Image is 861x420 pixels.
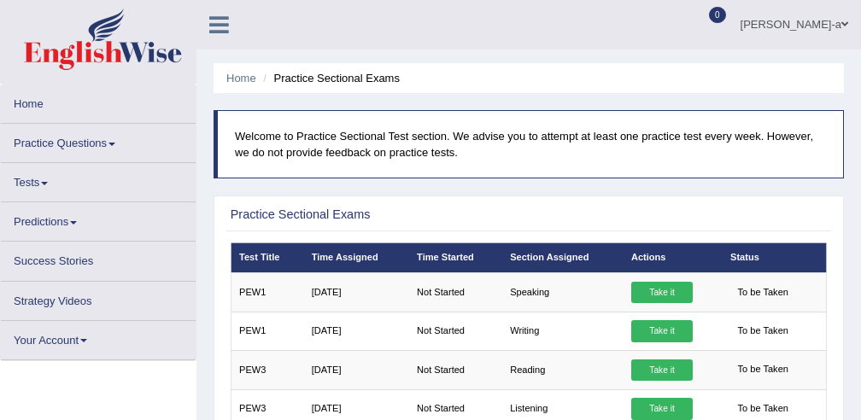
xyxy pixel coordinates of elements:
li: Practice Sectional Exams [259,70,400,86]
span: 0 [709,7,726,23]
th: Status [723,242,827,272]
th: Time Started [409,242,502,272]
td: Not Started [409,351,502,389]
span: To be Taken [730,398,795,420]
a: Your Account [1,321,196,354]
p: Welcome to Practice Sectional Test section. We advise you to attempt at least one practice test e... [235,128,826,160]
a: Predictions [1,202,196,236]
td: PEW3 [231,351,303,389]
td: Not Started [409,312,502,350]
a: Tests [1,163,196,196]
td: [DATE] [303,273,408,312]
th: Actions [624,242,723,272]
span: To be Taken [730,359,795,382]
a: Take it [631,282,693,304]
td: [DATE] [303,351,408,389]
td: Not Started [409,273,502,312]
td: [DATE] [303,312,408,350]
a: Take it [631,359,693,382]
a: Take it [631,320,693,342]
td: Speaking [502,273,624,312]
a: Practice Questions [1,124,196,157]
th: Section Assigned [502,242,624,272]
a: Home [226,72,256,85]
span: To be Taken [730,320,795,342]
a: Take it [631,398,693,420]
span: To be Taken [730,282,795,304]
a: Success Stories [1,242,196,275]
th: Test Title [231,242,303,272]
td: PEW1 [231,312,303,350]
td: Reading [502,351,624,389]
a: Home [1,85,196,118]
td: Writing [502,312,624,350]
th: Time Assigned [303,242,408,272]
td: PEW1 [231,273,303,312]
h2: Practice Sectional Exams [231,208,600,222]
a: Strategy Videos [1,282,196,315]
